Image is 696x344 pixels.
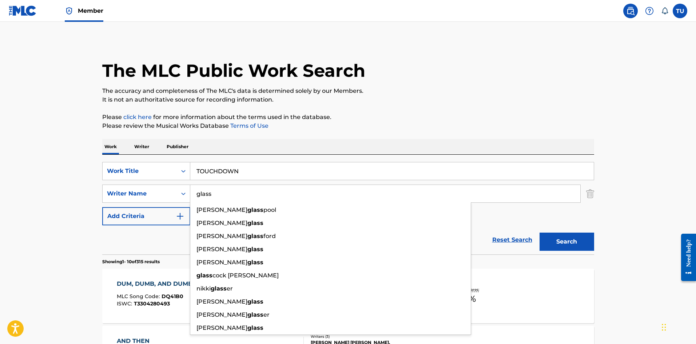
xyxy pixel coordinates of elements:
[123,114,152,120] a: click here
[102,87,594,95] p: The accuracy and completeness of The MLC's data is determined solely by our Members.
[102,162,594,254] form: Search Form
[263,206,276,213] span: pool
[65,7,73,15] img: Top Rightsholder
[247,259,263,266] strong: glass
[673,4,687,18] div: User Menu
[102,258,160,265] p: Showing 1 - 10 of 315 results
[247,233,263,240] strong: glass
[211,285,227,292] strong: glass
[107,167,172,175] div: Work Title
[662,316,666,338] div: Drag
[196,206,247,213] span: [PERSON_NAME]
[196,220,247,226] span: [PERSON_NAME]
[661,7,668,15] div: Notifications
[247,206,263,213] strong: glass
[196,233,247,240] span: [PERSON_NAME]
[247,324,263,331] strong: glass
[489,232,536,248] a: Reset Search
[247,298,263,305] strong: glass
[196,298,247,305] span: [PERSON_NAME]
[78,7,103,15] span: Member
[623,4,638,18] a: Public Search
[196,285,211,292] span: nikki
[102,207,190,225] button: Add Criteria
[132,139,151,154] p: Writer
[196,311,247,318] span: [PERSON_NAME]
[196,272,212,279] strong: glass
[586,185,594,203] img: Delete Criterion
[247,220,263,226] strong: glass
[645,7,654,15] img: help
[102,60,365,82] h1: The MLC Public Work Search
[102,113,594,122] p: Please for more information about the terms used in the database.
[117,300,134,307] span: ISWC :
[660,309,696,344] iframe: Chat Widget
[176,212,184,221] img: 9d2ae6d4665cec9f34b9.svg
[229,122,269,129] a: Terms of Use
[196,246,247,253] span: [PERSON_NAME]
[676,228,696,287] iframe: Resource Center
[102,95,594,104] p: It is not an authoritative source for recording information.
[196,259,247,266] span: [PERSON_NAME]
[263,233,276,240] span: ford
[311,334,421,339] div: Writers ( 3 )
[102,122,594,130] p: Please review the Musical Works Database
[117,293,162,300] span: MLC Song Code :
[247,311,263,318] strong: glass
[107,189,172,198] div: Writer Name
[164,139,191,154] p: Publisher
[642,4,657,18] div: Help
[134,300,170,307] span: T3304280493
[247,246,263,253] strong: glass
[102,139,119,154] p: Work
[162,293,183,300] span: DQ41B0
[540,233,594,251] button: Search
[227,285,233,292] span: er
[102,269,594,323] a: DUM, DUMB, AND DUMBERMLC Song Code:DQ41B0ISWC:T3304280493Writers (6)[PERSON_NAME], [PERSON_NAME],...
[263,311,270,318] span: er
[196,324,247,331] span: [PERSON_NAME]
[626,7,635,15] img: search
[212,272,279,279] span: cock [PERSON_NAME]
[9,5,37,16] img: MLC Logo
[117,280,204,288] div: DUM, DUMB, AND DUMBER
